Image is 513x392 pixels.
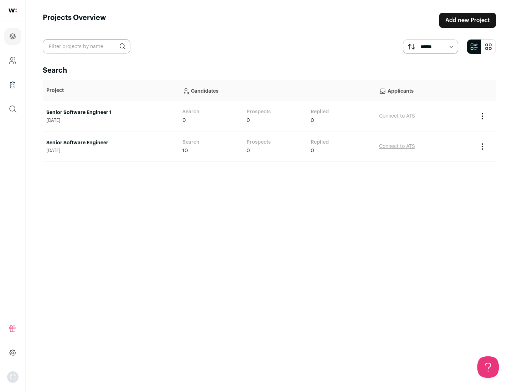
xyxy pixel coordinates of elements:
p: Project [46,87,175,94]
span: [DATE] [46,118,175,123]
a: Company and ATS Settings [4,52,21,69]
input: Filter projects by name [43,39,130,53]
a: Search [182,108,199,115]
a: Search [182,139,199,146]
a: Connect to ATS [379,144,415,149]
span: 0 [311,147,314,154]
h2: Search [43,66,496,76]
a: Senior Software Engineer 1 [46,109,175,116]
h1: Projects Overview [43,13,106,28]
button: Project Actions [478,112,487,120]
a: Replied [311,108,329,115]
span: 10 [182,147,188,154]
a: Add new Project [439,13,496,28]
button: Project Actions [478,142,487,151]
p: Applicants [379,83,471,98]
img: nopic.png [7,371,19,383]
a: Prospects [247,139,271,146]
a: Projects [4,28,21,45]
a: Connect to ATS [379,114,415,119]
a: Replied [311,139,329,146]
span: 0 [311,117,314,124]
p: Candidates [182,83,372,98]
span: 0 [247,117,250,124]
img: wellfound-shorthand-0d5821cbd27db2630d0214b213865d53afaa358527fdda9d0ea32b1df1b89c2c.svg [9,9,17,12]
span: [DATE] [46,148,175,154]
span: 0 [247,147,250,154]
span: 0 [182,117,186,124]
a: Senior Software Engineer [46,139,175,146]
iframe: Help Scout Beacon - Open [477,356,499,378]
a: Prospects [247,108,271,115]
button: Open dropdown [7,371,19,383]
a: Company Lists [4,76,21,93]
